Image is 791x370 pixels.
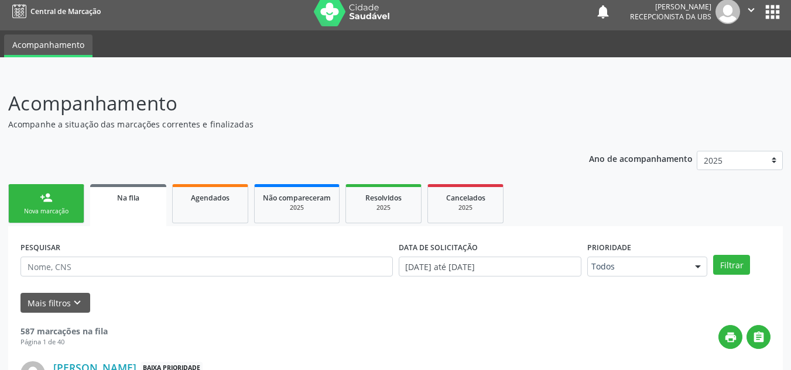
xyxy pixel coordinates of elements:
button:  [747,325,771,349]
p: Ano de acompanhamento [589,151,693,165]
div: 2025 [436,203,495,212]
input: Nome, CNS [20,257,393,276]
span: Agendados [191,193,230,203]
strong: 587 marcações na fila [20,326,108,337]
button: notifications [595,4,611,20]
span: Recepcionista da UBS [630,12,711,22]
p: Acompanhe a situação das marcações correntes e finalizadas [8,118,550,130]
div: Página 1 de 40 [20,337,108,347]
i: print [724,331,737,344]
div: 2025 [263,203,331,212]
div: 2025 [354,203,413,212]
button: apps [762,2,783,22]
span: Na fila [117,193,139,203]
i:  [752,331,765,344]
label: PESQUISAR [20,238,60,257]
i: keyboard_arrow_down [71,296,84,309]
div: [PERSON_NAME] [630,2,711,12]
button: print [718,325,742,349]
div: Nova marcação [17,207,76,216]
span: Todos [591,261,683,272]
a: Acompanhamento [4,34,93,57]
span: Central de Marcação [30,6,101,16]
label: DATA DE SOLICITAÇÃO [399,238,478,257]
i:  [745,4,758,16]
span: Não compareceram [263,193,331,203]
span: Cancelados [446,193,485,203]
input: Selecione um intervalo [399,257,582,276]
label: Prioridade [587,238,631,257]
button: Mais filtroskeyboard_arrow_down [20,293,90,313]
span: Resolvidos [365,193,402,203]
a: Central de Marcação [8,2,101,21]
div: person_add [40,191,53,204]
p: Acompanhamento [8,89,550,118]
button: Filtrar [713,255,750,275]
